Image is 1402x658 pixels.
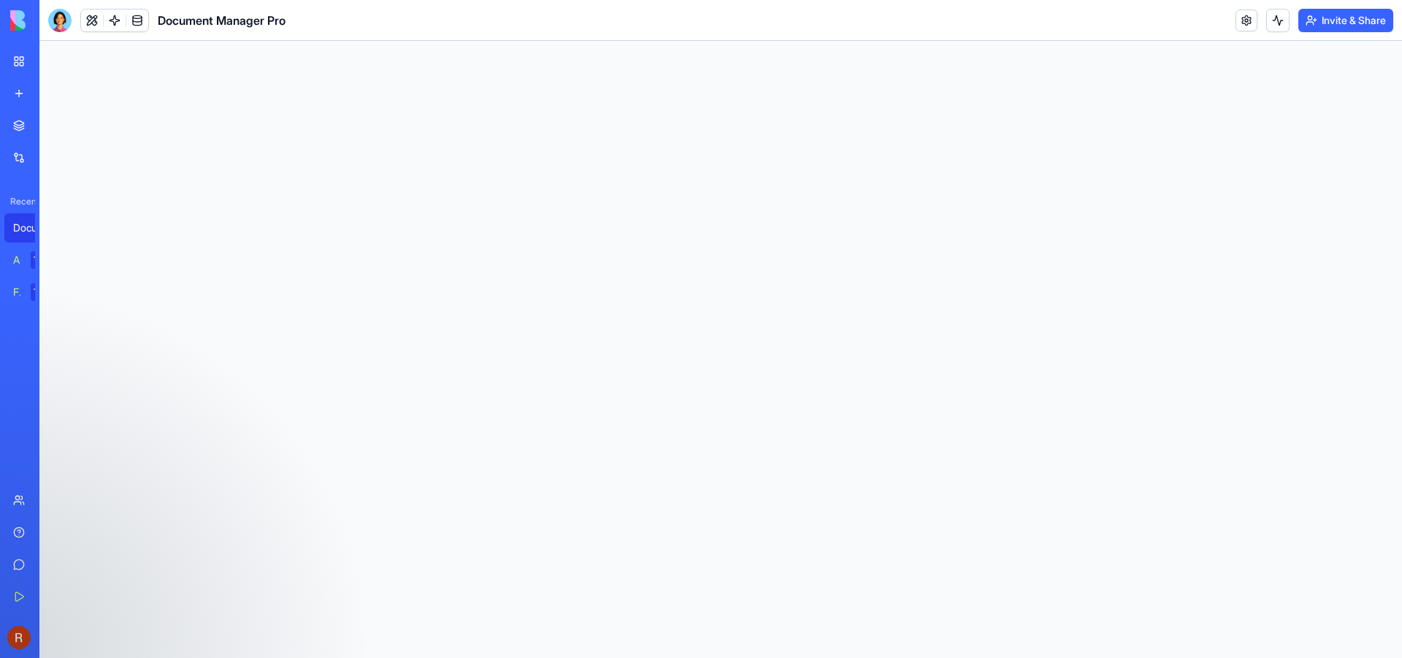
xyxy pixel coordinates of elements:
a: Feedback FormTRY [4,278,63,307]
button: Invite & Share [1298,9,1393,32]
img: ACg8ocK4BY4_wpnMdKKfK10f42NGOtIoLhMGWlXiNI7zlJQ6F33OOQ=s96-c [7,626,31,649]
a: Document Manager Pro [4,213,63,242]
a: AI Logo GeneratorTRY [4,245,63,275]
div: Document Manager Pro [13,221,54,235]
span: Recent [4,196,35,207]
div: TRY [31,283,54,301]
span: Document Manager Pro [158,12,286,29]
img: logo [10,10,101,31]
div: TRY [31,251,54,269]
div: Feedback Form [13,285,20,299]
div: AI Logo Generator [13,253,20,267]
iframe: Intercom notifications message [208,548,500,651]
